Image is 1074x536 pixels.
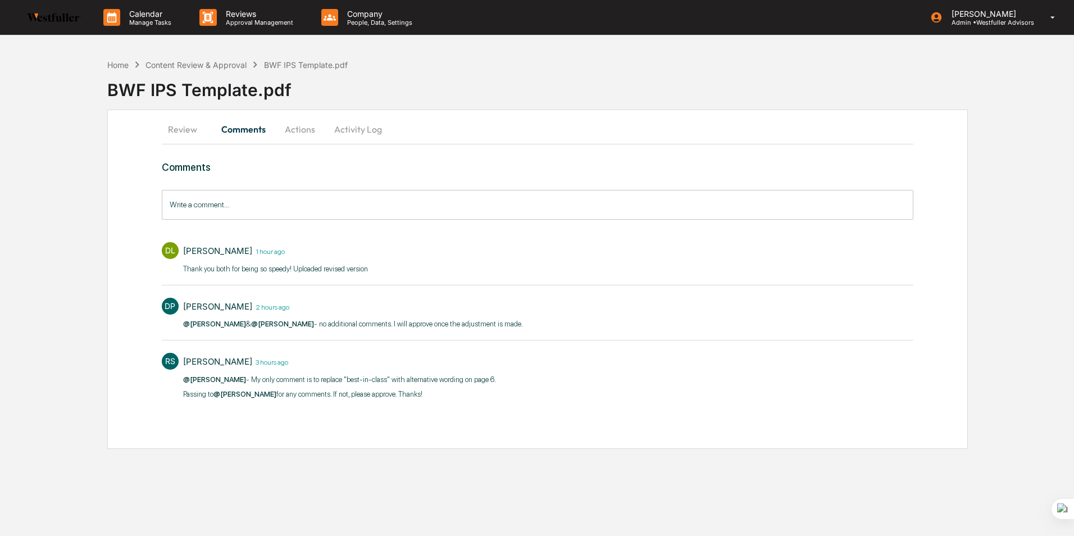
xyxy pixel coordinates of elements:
p: & - no additional comments. I will approve once the adjustment is made.​ [183,319,523,330]
button: Activity Log [325,116,391,143]
div: Home [107,60,129,70]
time: Monday, August 11, 2025 at 1:26:27 PM [252,357,288,366]
div: secondary tabs example [162,116,913,143]
p: Approval Management [217,19,299,26]
iframe: Open customer support [1038,499,1068,529]
button: Comments [212,116,275,143]
p: Manage Tasks [120,19,177,26]
p: Calendar [120,9,177,19]
time: Monday, August 11, 2025 at 3:11:32 PM [252,246,285,256]
h3: Comments [162,161,913,173]
img: logo [27,13,81,22]
p: Reviews [217,9,299,19]
span: @[PERSON_NAME] [213,390,276,398]
button: Actions [275,116,325,143]
p: [PERSON_NAME] [943,9,1034,19]
div: [PERSON_NAME] [183,246,252,256]
p: Company [338,9,418,19]
div: BWF IPS Template.pdf [264,60,348,70]
div: RS [162,353,179,370]
div: Content Review & Approval [145,60,247,70]
p: - My only comment is to replace "best-in-class" with alternative wording on page 6. [183,374,496,385]
button: Review [162,116,212,143]
p: Passing to for any comments. If not, please approve. Thanks!​ [183,389,496,400]
p: People, Data, Settings [338,19,418,26]
div: [PERSON_NAME] [183,356,252,367]
p: Thank you both for being so speedy! Uploaded revised version​ [183,264,368,275]
p: Admin • Westfuller Advisors [943,19,1034,26]
span: @[PERSON_NAME] [251,320,314,328]
span: @[PERSON_NAME] [183,375,246,384]
span: @[PERSON_NAME] [183,320,246,328]
div: [PERSON_NAME] [183,301,252,312]
div: DP [162,298,179,315]
time: Monday, August 11, 2025 at 2:11:09 PM [252,302,289,311]
div: BWF IPS Template.pdf [107,71,1074,100]
div: DL [162,242,179,259]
